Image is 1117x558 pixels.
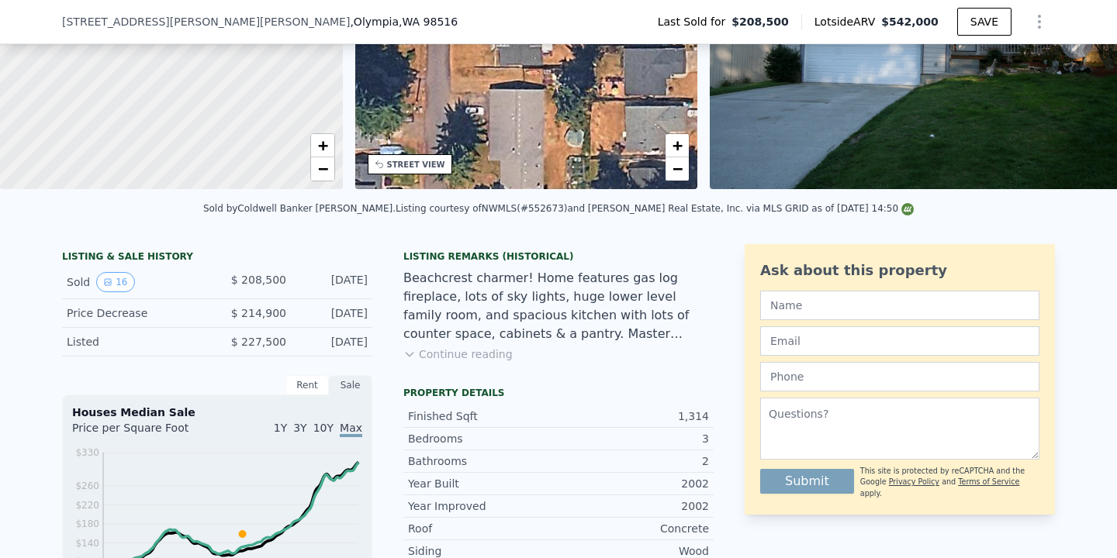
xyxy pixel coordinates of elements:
[860,466,1039,499] div: This site is protected by reCAPTCHA and the Google and apply.
[760,326,1039,356] input: Email
[673,159,683,178] span: −
[317,136,327,155] span: +
[408,453,558,469] div: Bathrooms
[881,15,939,28] span: $542,000
[75,480,99,491] tspan: $260
[658,14,732,29] span: Last Sold for
[957,8,1012,36] button: SAVE
[408,476,558,491] div: Year Built
[558,431,709,446] div: 3
[299,272,368,292] div: [DATE]
[231,336,286,348] span: $ 227,500
[340,422,362,437] span: Max
[558,521,709,536] div: Concrete
[72,405,362,420] div: Houses Median Sale
[403,346,513,362] button: Continue reading
[958,477,1019,486] a: Terms of Service
[75,518,99,529] tspan: $180
[760,291,1039,320] input: Name
[760,362,1039,391] input: Phone
[274,422,287,434] span: 1Y
[329,375,372,395] div: Sale
[558,453,709,469] div: 2
[403,269,714,343] div: Beachcrest charmer! Home features gas log fireplace, lots of sky lights, huge lower level family ...
[203,203,396,214] div: Sold by Coldwell Banker [PERSON_NAME] .
[673,136,683,155] span: +
[408,521,558,536] div: Roof
[75,500,99,511] tspan: $220
[67,334,205,350] div: Listed
[96,272,134,292] button: View historical data
[75,538,99,549] tspan: $140
[666,134,689,157] a: Zoom in
[62,250,372,266] div: LISTING & SALE HISTORY
[403,387,714,399] div: Property details
[1024,6,1055,37] button: Show Options
[293,422,306,434] span: 3Y
[731,14,789,29] span: $208,500
[396,203,914,214] div: Listing courtesy of NWMLS (#552673) and [PERSON_NAME] Real Estate, Inc. via MLS GRID as of [DATE]...
[387,159,445,170] div: STREET VIEW
[760,469,854,494] button: Submit
[558,408,709,424] div: 1,314
[67,272,205,292] div: Sold
[666,157,689,181] a: Zoom out
[350,14,458,29] span: , Olympia
[285,375,329,395] div: Rent
[558,476,709,491] div: 2002
[62,14,350,29] span: [STREET_ADDRESS][PERSON_NAME][PERSON_NAME]
[403,250,714,263] div: Listing Remarks (Historical)
[814,14,881,29] span: Lotside ARV
[760,260,1039,281] div: Ask about this property
[408,408,558,424] div: Finished Sqft
[408,498,558,514] div: Year Improved
[399,15,458,28] span: , WA 98516
[311,157,334,181] a: Zoom out
[72,420,217,445] div: Price per Square Foot
[408,431,558,446] div: Bedrooms
[317,159,327,178] span: −
[75,447,99,458] tspan: $330
[889,477,939,486] a: Privacy Policy
[231,307,286,319] span: $ 214,900
[67,305,205,321] div: Price Decrease
[299,305,368,321] div: [DATE]
[231,274,286,286] span: $ 208,500
[311,134,334,157] a: Zoom in
[901,203,914,215] img: NWMLS Logo
[558,498,709,514] div: 2002
[313,422,334,434] span: 10Y
[299,334,368,350] div: [DATE]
